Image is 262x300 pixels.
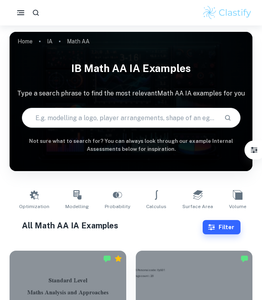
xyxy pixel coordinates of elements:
[18,36,33,47] a: Home
[246,142,262,158] button: Filter
[10,57,252,79] h1: IB Math AA IA examples
[203,220,240,234] button: Filter
[146,203,166,210] span: Calculus
[10,89,252,98] p: Type a search phrase to find the most relevant Math AA IA examples for you
[22,107,218,129] input: E.g. modelling a logo, player arrangements, shape of an egg...
[103,255,111,263] img: Marked
[10,137,252,154] h6: Not sure what to search for? You can always look through our example Internal Assessments below f...
[229,203,246,210] span: Volume
[19,203,49,210] span: Optimization
[67,37,90,46] p: Math AA
[114,255,122,263] div: Premium
[22,220,203,232] h1: All Math AA IA Examples
[240,255,248,263] img: Marked
[182,203,213,210] span: Surface Area
[47,36,53,47] a: IA
[105,203,130,210] span: Probability
[202,5,252,21] img: Clastify logo
[65,203,89,210] span: Modelling
[221,111,235,125] button: Search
